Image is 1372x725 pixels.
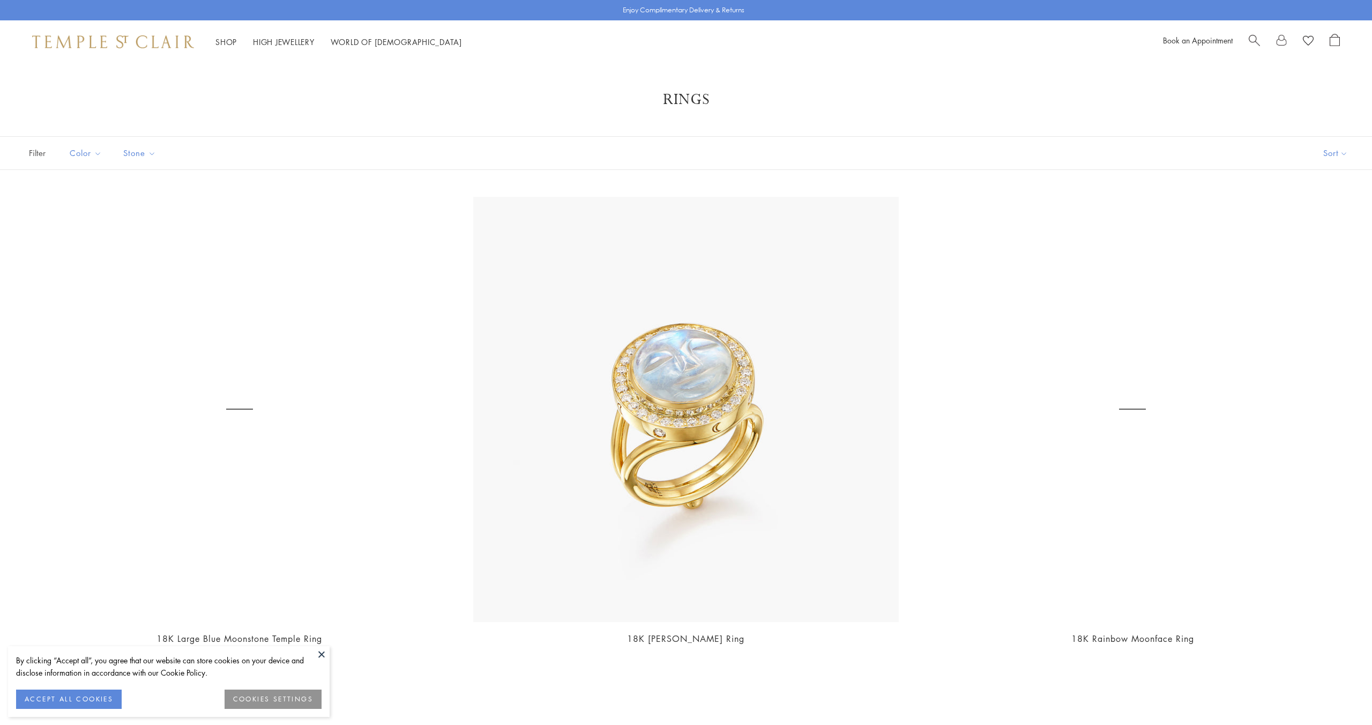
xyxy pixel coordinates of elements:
[43,90,1329,109] h1: Rings
[1299,137,1372,169] button: Show sort by
[215,35,462,49] nav: Main navigation
[1071,633,1194,645] a: 18K Rainbow Moonface Ring
[225,690,322,709] button: COOKIES SETTINGS
[215,36,237,47] a: ShopShop
[32,35,194,48] img: Temple St. Clair
[62,141,110,165] button: Color
[1163,35,1233,46] a: Book an Appointment
[1249,34,1260,50] a: Search
[473,197,898,622] img: 18K Astrid Moonface Ring
[920,197,1345,622] a: 18K Rainbow Moonface Ring
[623,5,744,16] p: Enjoy Complimentary Delivery & Returns
[253,36,315,47] a: High JewelleryHigh Jewellery
[1303,34,1314,50] a: View Wishlist
[331,36,462,47] a: World of [DEMOGRAPHIC_DATA]World of [DEMOGRAPHIC_DATA]
[627,633,744,645] a: 18K [PERSON_NAME] Ring
[16,654,322,679] div: By clicking “Accept all”, you agree that our website can store cookies on your device and disclos...
[27,197,452,622] a: R14113-BM10V
[1330,34,1340,50] a: Open Shopping Bag
[64,146,110,160] span: Color
[16,690,122,709] button: ACCEPT ALL COOKIES
[115,141,164,165] button: Stone
[156,633,322,645] a: 18K Large Blue Moonstone Temple Ring
[118,146,164,160] span: Stone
